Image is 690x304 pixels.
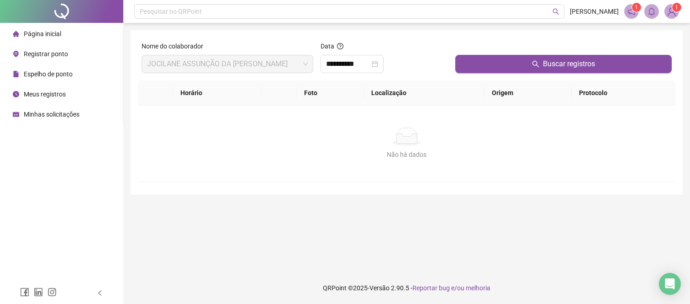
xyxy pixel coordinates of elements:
[412,284,490,292] span: Reportar bug e/ou melhoria
[570,6,619,16] span: [PERSON_NAME]
[13,71,19,77] span: file
[173,80,261,106] th: Horário
[632,3,641,12] sup: 1
[297,80,364,106] th: Foto
[24,91,66,98] span: Meus registros
[648,7,656,16] span: bell
[543,59,595,69] span: Buscar registros
[13,31,19,37] span: home
[364,80,484,106] th: Localização
[553,8,559,15] span: search
[24,30,61,37] span: Página inicial
[13,51,19,57] span: environment
[20,288,29,297] span: facebook
[369,284,390,292] span: Versão
[672,3,681,12] sup: Atualize o seu contato no menu Meus Dados
[24,50,68,58] span: Registrar ponto
[675,4,679,11] span: 1
[13,111,19,117] span: schedule
[97,290,103,296] span: left
[149,149,664,160] div: Não há dados
[337,43,343,49] span: question-circle
[455,55,672,73] button: Buscar registros
[572,80,675,106] th: Protocolo
[24,111,79,118] span: Minhas solicitações
[142,41,209,51] label: Nome do colaborador
[47,288,57,297] span: instagram
[627,7,636,16] span: notification
[321,43,334,50] span: Data
[123,272,690,304] footer: QRPoint © 2025 - 2.90.5 -
[13,91,19,97] span: clock-circle
[34,288,43,297] span: linkedin
[24,70,73,78] span: Espelho de ponto
[532,60,539,68] span: search
[485,80,572,106] th: Origem
[659,273,681,295] div: Open Intercom Messenger
[665,5,679,18] img: 91830
[147,55,308,73] span: JOCILANE ASSUNÇÃO DA SILVA
[635,4,638,11] span: 1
